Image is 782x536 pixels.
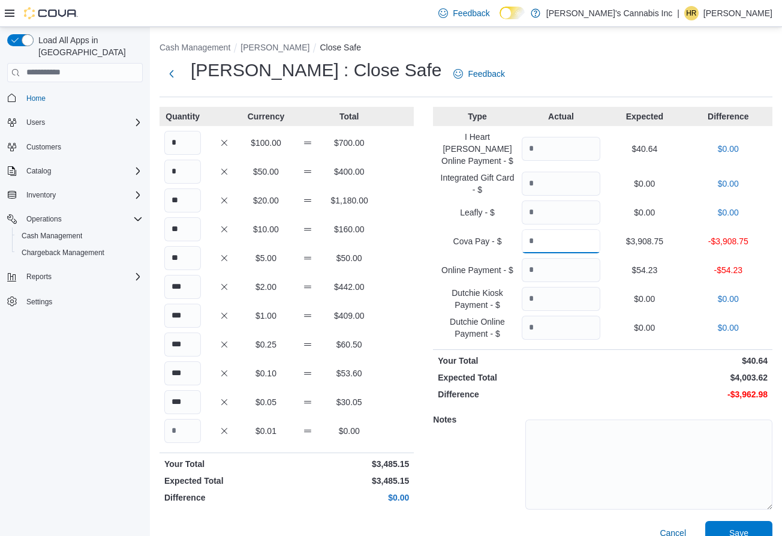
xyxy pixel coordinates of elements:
span: Reports [26,272,52,282]
button: Users [2,114,148,131]
button: Reports [2,268,148,285]
p: $3,908.75 [605,235,684,247]
a: Home [22,91,50,106]
p: $700.00 [331,137,368,149]
span: Home [22,91,143,106]
input: Quantity [164,246,201,270]
p: Online Payment - $ [438,264,516,276]
p: -$3,908.75 [689,235,768,247]
span: Settings [26,297,52,307]
p: Difference [164,492,284,504]
p: $1.00 [248,310,284,322]
button: Cash Management [12,227,148,244]
button: Close Safe [320,43,360,52]
p: $0.00 [689,178,768,190]
a: Feedback [449,62,509,86]
p: $0.00 [331,425,368,437]
p: $0.00 [605,206,684,218]
p: $0.05 [248,396,284,408]
nav: An example of EuiBreadcrumbs [160,41,772,56]
input: Quantity [164,304,201,328]
button: Catalog [2,163,148,179]
p: $54.23 [605,264,684,276]
p: $400.00 [331,166,368,178]
button: Catalog [22,164,56,178]
input: Quantity [522,200,600,224]
input: Quantity [164,131,201,155]
input: Quantity [522,258,600,282]
input: Quantity [164,333,201,357]
span: HR [686,6,696,20]
p: Expected Total [438,372,600,384]
input: Quantity [164,160,201,184]
p: $409.00 [331,310,368,322]
p: $0.00 [605,293,684,305]
a: Customers [22,140,66,154]
span: Users [26,118,45,127]
p: Dutchie Online Payment - $ [438,316,516,340]
p: $40.64 [605,355,768,367]
p: $0.10 [248,367,284,379]
p: -$3,962.98 [605,388,768,400]
p: $2.00 [248,281,284,293]
span: Settings [22,294,143,309]
p: Cova Pay - $ [438,235,516,247]
p: Your Total [438,355,600,367]
button: Operations [22,212,67,226]
p: $0.25 [248,339,284,351]
p: Leafly - $ [438,206,516,218]
span: Reports [22,270,143,284]
p: Actual [522,110,600,122]
p: $0.01 [248,425,284,437]
p: | [677,6,679,20]
p: $0.00 [689,206,768,218]
button: [PERSON_NAME] [240,43,309,52]
input: Quantity [164,419,201,443]
p: Expected Total [164,475,284,487]
input: Quantity [522,137,600,161]
button: Customers [2,138,148,155]
span: Cash Management [22,231,82,241]
span: Cash Management [17,229,143,243]
p: $0.00 [289,492,409,504]
a: Cash Management [17,229,87,243]
input: Quantity [164,390,201,414]
button: Operations [2,211,148,227]
input: Quantity [164,188,201,212]
p: $50.00 [331,252,368,264]
span: Operations [22,212,143,226]
p: [PERSON_NAME]'s Cannabis Inc [546,6,672,20]
span: Customers [26,142,61,152]
span: Chargeback Management [17,245,143,260]
input: Quantity [522,229,600,253]
p: Dutchie Kiosk Payment - $ [438,287,516,311]
a: Settings [22,295,57,309]
span: Customers [22,139,143,154]
p: Type [438,110,516,122]
span: Users [22,115,143,130]
span: Home [26,94,46,103]
button: Home [2,89,148,107]
span: Feedback [468,68,504,80]
p: Difference [438,388,600,400]
img: Cova [24,7,78,19]
p: $60.50 [331,339,368,351]
p: Difference [689,110,768,122]
p: -$54.23 [689,264,768,276]
span: Operations [26,214,62,224]
p: $0.00 [689,143,768,155]
button: Settings [2,292,148,310]
input: Quantity [522,316,600,340]
p: $0.00 [689,322,768,334]
input: Dark Mode [500,7,525,19]
p: $10.00 [248,223,284,235]
button: Inventory [22,188,61,202]
p: $50.00 [248,166,284,178]
p: $160.00 [331,223,368,235]
h1: [PERSON_NAME] : Close Safe [191,58,441,82]
nav: Complex example [7,85,143,342]
button: Inventory [2,187,148,203]
p: I Heart [PERSON_NAME] Online Payment - $ [438,131,516,167]
p: $100.00 [248,137,284,149]
button: Users [22,115,50,130]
